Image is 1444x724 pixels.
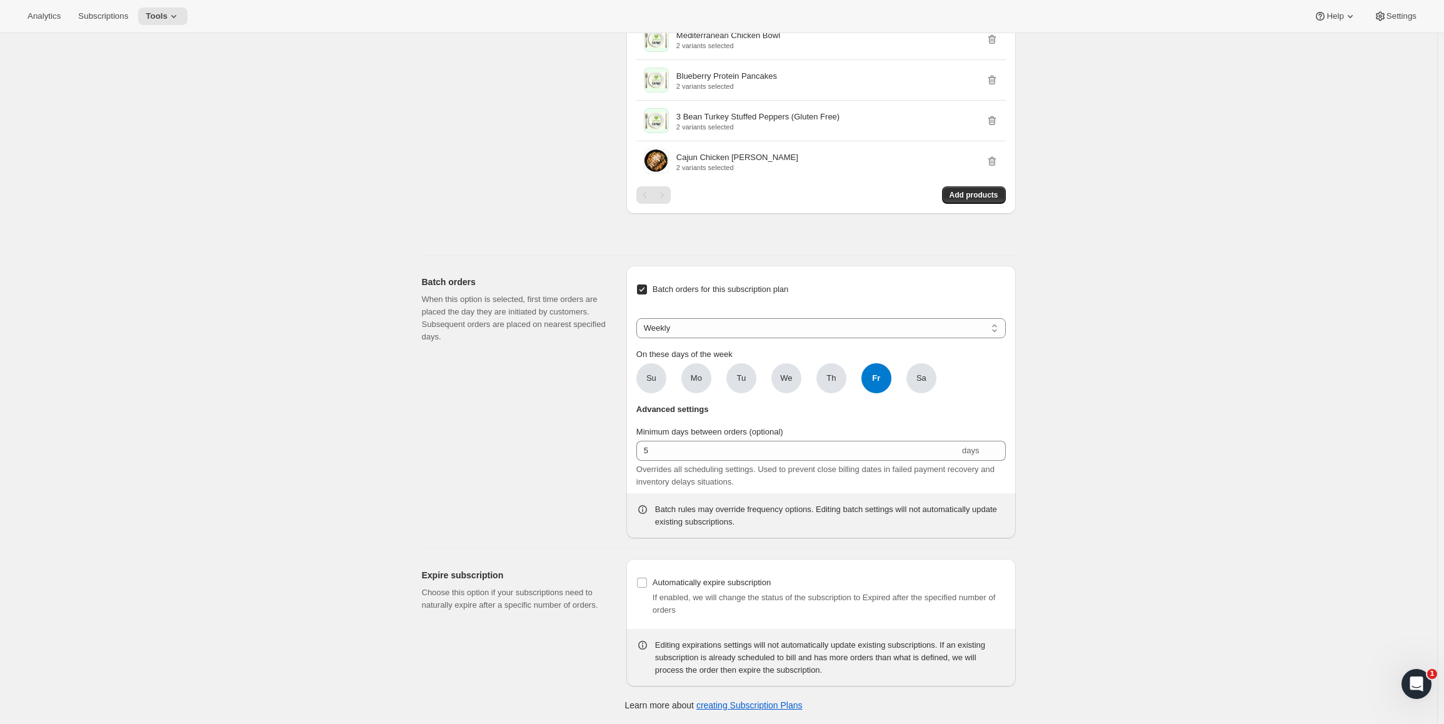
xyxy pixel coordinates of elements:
[676,83,777,90] p: 2 variants selected
[644,149,669,174] img: Cajun Chicken Alfredo
[636,349,733,359] span: On these days of the week
[655,639,1006,676] div: Editing expirations settings will not automatically update existing subscriptions. If an existing...
[422,276,606,288] h2: Batch orders
[962,446,979,455] span: days
[78,11,128,21] span: Subscriptions
[422,569,606,581] h2: Expire subscription
[146,11,168,21] span: Tools
[676,42,780,49] p: 2 variants selected
[676,164,798,171] p: 2 variants selected
[676,123,840,131] p: 2 variants selected
[1386,11,1416,21] span: Settings
[676,70,777,83] p: Blueberry Protein Pancakes
[636,427,783,436] span: Minimum days between orders (optional)
[942,186,1006,204] button: Add products
[20,8,68,25] button: Analytics
[676,151,798,164] p: Cajun Chicken [PERSON_NAME]
[636,186,671,204] nav: Pagination
[1427,669,1437,679] span: 1
[696,700,803,710] a: creating Subscription Plans
[636,465,995,486] span: Overrides all scheduling settings. Used to prevent close billing dates in failed payment recovery...
[1326,11,1343,21] span: Help
[653,578,771,587] span: Automatically expire subscription
[422,586,606,611] p: Choose this option if your subscriptions need to naturally expire after a specific number of orders.
[1306,8,1363,25] button: Help
[644,108,669,133] img: 3 Bean Turkey Stuffed Peppers (Gluten Free)
[676,29,780,42] p: Mediterranean Chicken Bowl
[1366,8,1424,25] button: Settings
[950,190,998,200] span: Add products
[653,593,995,615] span: If enabled, we will change the status of the subscription to Expired after the specified number o...
[28,11,61,21] span: Analytics
[691,372,702,385] span: Mo
[826,372,836,385] span: Th
[624,699,802,711] p: Learn more about
[644,68,669,93] img: Blueberry Protein Pancakes
[916,372,926,385] span: Sa
[780,372,792,385] span: We
[653,284,789,294] span: Batch orders for this subscription plan
[1401,669,1431,699] iframe: Intercom live chat
[646,372,656,385] span: Su
[636,403,709,416] span: Advanced settings
[736,372,746,385] span: Tu
[138,8,188,25] button: Tools
[71,8,136,25] button: Subscriptions
[861,363,891,393] span: Fr
[655,503,1006,528] div: Batch rules may override frequency options. Editing batch settings will not automatically update ...
[676,111,840,123] p: 3 Bean Turkey Stuffed Peppers (Gluten Free)
[422,293,606,343] p: When this option is selected, first time orders are placed the day they are initiated by customer...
